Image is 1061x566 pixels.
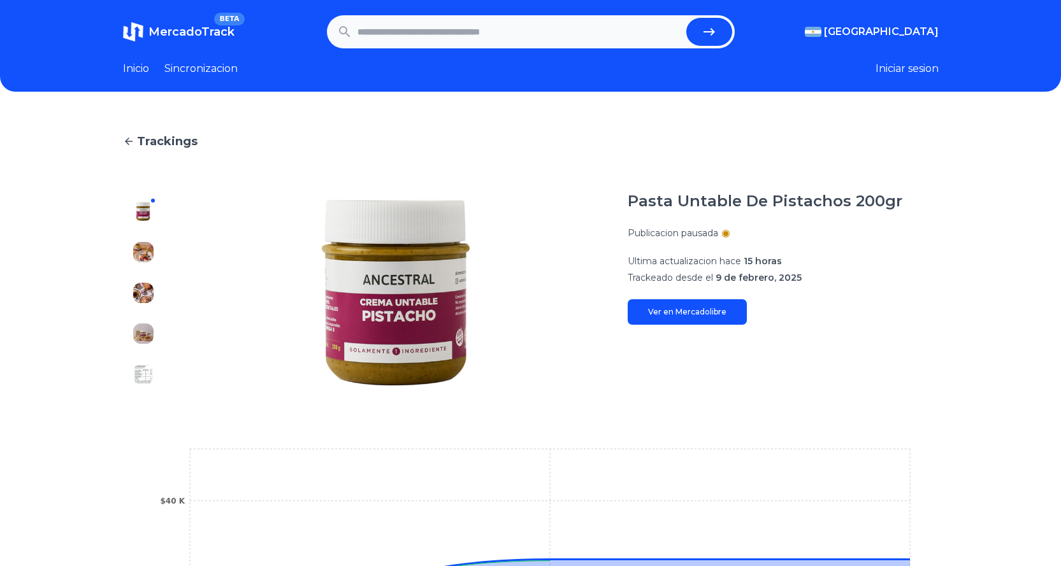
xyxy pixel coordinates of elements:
p: Publicacion pausada [628,227,718,239]
img: Pasta Untable De Pistachos 200gr [133,364,154,385]
span: 9 de febrero, 2025 [716,272,802,283]
span: [GEOGRAPHIC_DATA] [824,24,939,39]
img: Pasta Untable De Pistachos 200gr [133,201,154,222]
span: Ultima actualizacion hace [628,255,741,267]
span: Trackeado desde el [628,272,713,283]
img: Pasta Untable De Pistachos 200gr [133,242,154,262]
a: Sincronizacion [164,61,238,76]
a: Ver en Mercadolibre [628,299,747,325]
button: [GEOGRAPHIC_DATA] [805,24,939,39]
a: Inicio [123,61,149,76]
span: MercadoTrack [148,25,235,39]
img: MercadoTrack [123,22,143,42]
a: Trackings [123,132,939,150]
img: Pasta Untable De Pistachos 200gr [189,191,602,395]
img: Argentina [805,27,821,37]
span: 15 horas [744,255,782,267]
span: Trackings [137,132,198,150]
a: MercadoTrackBETA [123,22,235,42]
img: Pasta Untable De Pistachos 200gr [133,323,154,344]
span: BETA [214,13,244,25]
h1: Pasta Untable De Pistachos 200gr [628,191,902,211]
img: Pasta Untable De Pistachos 200gr [133,283,154,303]
button: Iniciar sesion [876,61,939,76]
tspan: $40 K [160,497,185,506]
